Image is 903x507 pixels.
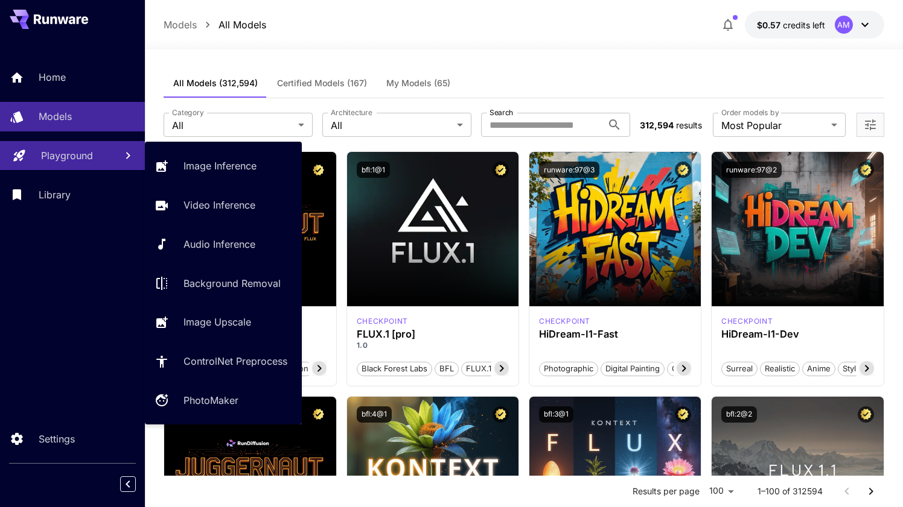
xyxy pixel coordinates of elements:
[539,316,590,327] div: HiDream Fast
[858,406,874,423] button: Certified Model – Vetted for best performance and includes a commercial license.
[357,162,390,178] button: bfl:1@1
[462,363,517,375] span: FLUX.1 [pro]
[676,120,702,130] span: results
[493,406,509,423] button: Certified Model – Vetted for best performance and includes a commercial license.
[675,162,691,178] button: Certified Model – Vetted for best performance and includes a commercial license.
[783,20,825,30] span: credits left
[145,307,302,337] a: Image Upscale
[757,20,783,30] span: $0.57
[722,363,757,375] span: Surreal
[721,107,779,118] label: Order models by
[39,70,66,84] p: Home
[145,268,302,298] a: Background Removal
[357,329,509,340] h3: FLUX.1 [pro]
[704,482,738,500] div: 100
[145,191,302,220] a: Video Inference
[145,347,302,376] a: ControlNet Preprocess
[675,406,691,423] button: Certified Model – Vetted for best performance and includes a commercial license.
[835,16,853,34] div: AM
[858,162,874,178] button: Certified Model – Vetted for best performance and includes a commercial license.
[183,159,257,173] p: Image Inference
[41,148,93,163] p: Playground
[219,17,266,32] p: All Models
[493,162,509,178] button: Certified Model – Vetted for best performance and includes a commercial license.
[386,78,450,89] span: My Models (65)
[39,432,75,446] p: Settings
[331,107,372,118] label: Architecture
[183,393,238,408] p: PhotoMaker
[164,17,266,32] nav: breadcrumb
[745,11,884,39] button: $0.56709
[39,187,71,202] p: Library
[721,162,782,178] button: runware:97@2
[172,107,204,118] label: Category
[721,316,773,327] div: HiDream Dev
[357,316,408,327] div: fluxpro
[490,107,513,118] label: Search
[172,118,293,133] span: All
[435,363,458,375] span: BFL
[761,363,799,375] span: Realistic
[164,17,197,32] p: Models
[539,329,691,340] h3: HiDream-I1-Fast
[540,363,598,375] span: Photographic
[863,118,878,133] button: Open more filters
[601,363,664,375] span: Digital Painting
[310,162,327,178] button: Certified Model – Vetted for best performance and includes a commercial license.
[721,329,873,340] h3: HiDream-I1-Dev
[859,479,883,503] button: Go to next page
[183,198,255,212] p: Video Inference
[39,109,72,124] p: Models
[277,78,367,89] span: Certified Models (167)
[357,316,408,327] p: checkpoint
[721,316,773,327] p: checkpoint
[539,162,599,178] button: runware:97@3
[640,120,674,130] span: 312,594
[721,406,757,423] button: bfl:2@2
[173,78,258,89] span: All Models (312,594)
[331,118,452,133] span: All
[183,276,281,291] p: Background Removal
[120,476,136,492] button: Collapse sidebar
[145,230,302,259] a: Audio Inference
[633,485,700,497] p: Results per page
[145,151,302,181] a: Image Inference
[757,19,825,31] div: $0.56709
[539,406,573,423] button: bfl:3@1
[183,354,287,368] p: ControlNet Preprocess
[758,485,823,497] p: 1–100 of 312594
[357,406,392,423] button: bfl:4@1
[357,340,509,351] p: 1.0
[310,406,327,423] button: Certified Model – Vetted for best performance and includes a commercial license.
[357,363,432,375] span: Black Forest Labs
[145,386,302,415] a: PhotoMaker
[183,315,251,329] p: Image Upscale
[539,316,590,327] p: checkpoint
[668,363,713,375] span: Cinematic
[838,363,876,375] span: Stylized
[803,363,835,375] span: Anime
[129,473,145,495] div: Collapse sidebar
[183,237,255,251] p: Audio Inference
[721,118,826,133] span: Most Popular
